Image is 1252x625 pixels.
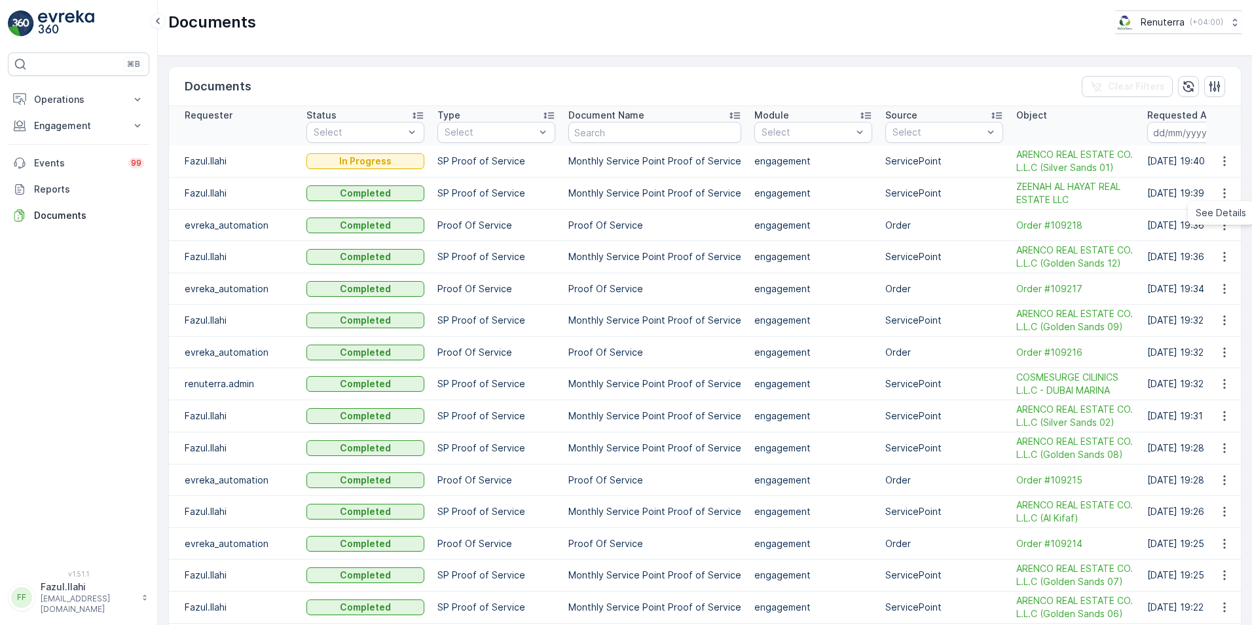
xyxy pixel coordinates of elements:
p: Requested At [1147,109,1211,122]
p: evreka_automation [185,537,293,550]
p: ServicePoint [885,250,1003,263]
p: SP Proof of Service [437,155,555,168]
p: Fazul.Ilahi [185,314,293,327]
p: Completed [340,250,391,263]
p: engagement [754,250,872,263]
p: Fazul.Ilahi [185,250,293,263]
p: Renuterra [1141,16,1185,29]
button: In Progress [306,153,424,169]
p: engagement [754,474,872,487]
p: Proof Of Service [568,219,741,232]
p: Select [893,126,983,139]
p: Completed [340,346,391,359]
p: Fazul.Ilahi [185,409,293,423]
span: See Details [1196,206,1246,219]
p: Monthly Service Point Proof of Service [568,187,741,200]
p: Monthly Service Point Proof of Service [568,442,741,455]
p: Documents [185,77,251,96]
p: evreka_automation [185,282,293,295]
button: Completed [306,599,424,615]
button: Completed [306,345,424,360]
p: evreka_automation [185,219,293,232]
span: ARENCO REAL ESTATE CO. L.L.C (Golden Sands 12) [1016,244,1134,270]
button: Operations [8,86,149,113]
button: Completed [306,504,424,520]
button: Completed [306,440,424,456]
button: Completed [306,567,424,583]
p: Proof Of Service [437,219,555,232]
p: SP Proof of Service [437,442,555,455]
button: Engagement [8,113,149,139]
p: In Progress [339,155,392,168]
p: engagement [754,155,872,168]
p: Fazul.Ilahi [185,155,293,168]
p: Source [885,109,917,122]
a: Order #109217 [1016,282,1134,295]
p: engagement [754,505,872,518]
button: Completed [306,249,424,265]
p: Completed [340,474,391,487]
p: Proof Of Service [568,474,741,487]
p: ServicePoint [885,187,1003,200]
p: Fazul.Ilahi [185,442,293,455]
button: Renuterra(+04:00) [1115,10,1242,34]
button: Completed [306,472,424,488]
span: ARENCO REAL ESTATE CO. L.L.C (Golden Sands 06) [1016,594,1134,620]
p: Proof Of Service [437,346,555,359]
p: Completed [340,409,391,423]
p: Monthly Service Point Proof of Service [568,377,741,390]
img: logo_light-DOdMpM7g.png [38,10,94,37]
span: v 1.51.1 [8,570,149,578]
button: Completed [306,312,424,328]
input: Search [568,122,741,143]
p: SP Proof of Service [437,409,555,423]
p: Requester [185,109,232,122]
p: Order [885,346,1003,359]
button: Clear Filters [1082,76,1173,97]
p: Documents [168,12,256,33]
p: SP Proof of Service [437,250,555,263]
p: engagement [754,601,872,614]
p: Fazul.Ilahi [185,569,293,582]
div: FF [11,587,32,608]
p: engagement [754,314,872,327]
p: Fazul.Ilahi [185,505,293,518]
p: engagement [754,537,872,550]
p: Object [1016,109,1047,122]
button: Completed [306,536,424,552]
button: Completed [306,218,424,233]
p: engagement [754,282,872,295]
a: Order #109214 [1016,537,1134,550]
a: COSMESURGE CILINICS L.L.C - DUBAI MARINA [1016,371,1134,397]
img: logo [8,10,34,37]
p: Completed [340,187,391,200]
p: Completed [340,282,391,295]
p: Completed [340,505,391,518]
p: Completed [340,377,391,390]
p: Completed [340,601,391,614]
p: Completed [340,219,391,232]
p: ServicePoint [885,442,1003,455]
p: ServicePoint [885,569,1003,582]
span: ARENCO REAL ESTATE CO. L.L.C (Golden Sands 09) [1016,307,1134,333]
p: Completed [340,569,391,582]
p: renuterra.admin [185,377,293,390]
a: Reports [8,176,149,202]
p: Fazul.Ilahi [41,580,135,594]
a: ARENCO REAL ESTATE CO. L.L.C (Golden Sands 07) [1016,562,1134,588]
p: Monthly Service Point Proof of Service [568,409,741,423]
p: engagement [754,409,872,423]
button: Completed [306,376,424,392]
p: Proof Of Service [437,474,555,487]
p: engagement [754,569,872,582]
p: evreka_automation [185,346,293,359]
p: Fazul.Ilahi [185,601,293,614]
p: Fazul.Ilahi [185,187,293,200]
p: Proof Of Service [568,346,741,359]
p: Proof Of Service [437,282,555,295]
p: Monthly Service Point Proof of Service [568,505,741,518]
p: Status [306,109,337,122]
a: ZEENAH AL HAYAT REAL ESTATE LLC [1016,180,1134,206]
